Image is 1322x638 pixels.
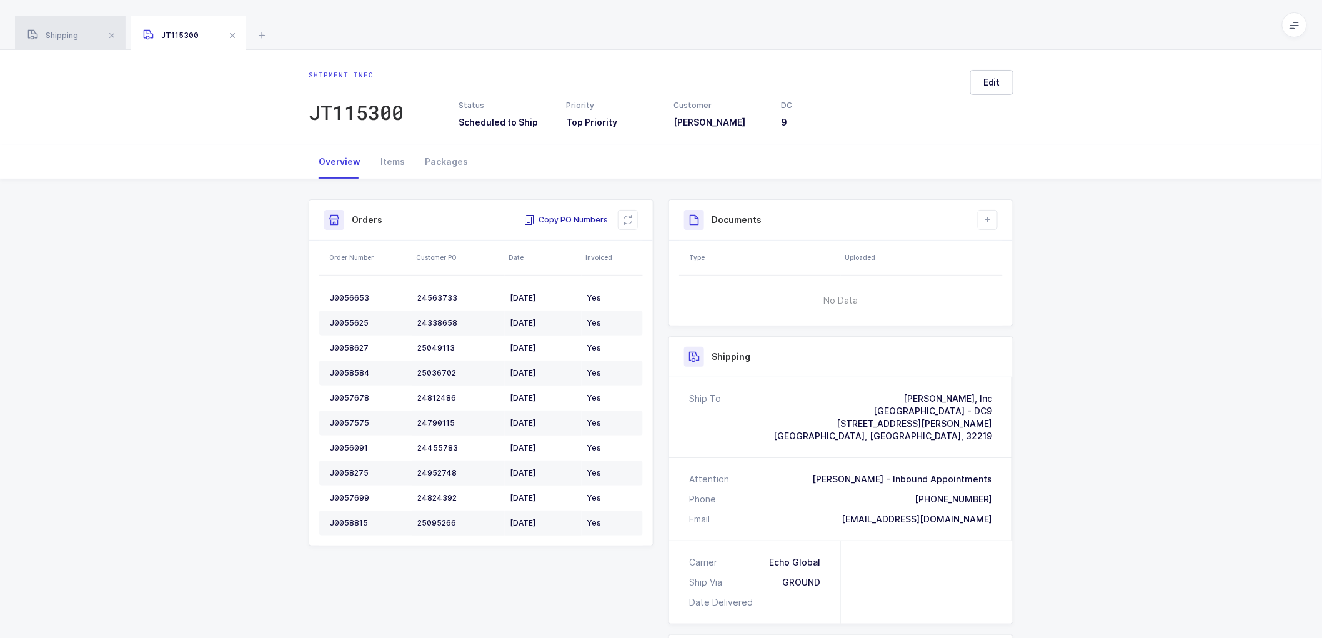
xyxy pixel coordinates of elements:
div: Ship To [689,392,721,442]
div: J0057678 [330,393,407,403]
span: Yes [587,318,601,327]
div: Status [459,100,551,111]
div: [DATE] [510,418,577,428]
div: 24563733 [417,293,500,303]
div: [DATE] [510,368,577,378]
span: Yes [587,293,601,302]
div: Customer [674,100,767,111]
div: [DATE] [510,318,577,328]
h3: [PERSON_NAME] [674,116,767,129]
div: [EMAIL_ADDRESS][DOMAIN_NAME] [842,513,992,526]
div: Packages [415,145,478,179]
h3: Documents [712,214,762,226]
div: Items [370,145,415,179]
button: Edit [970,70,1013,95]
span: JT115300 [143,31,199,40]
h3: 9 [782,116,874,129]
div: J0058815 [330,518,407,528]
div: [DATE] [510,293,577,303]
div: Type [689,252,837,262]
div: 24790115 [417,418,500,428]
div: Ship Via [689,576,727,589]
div: Invoiced [585,252,639,262]
span: Yes [587,368,601,377]
h3: Top Priority [566,116,659,129]
div: J0058627 [330,343,407,353]
div: 24824392 [417,493,500,503]
div: J0057575 [330,418,407,428]
button: Copy PO Numbers [524,214,608,226]
div: Date [509,252,578,262]
span: Yes [587,468,601,477]
span: Yes [587,418,601,427]
div: J0058584 [330,368,407,378]
div: [PHONE_NUMBER] [915,493,992,506]
div: Uploaded [845,252,999,262]
div: 25049113 [417,343,500,353]
div: [STREET_ADDRESS][PERSON_NAME] [773,417,992,430]
div: 24338658 [417,318,500,328]
span: Shipping [27,31,78,40]
div: Date Delivered [689,596,758,609]
div: [DATE] [510,443,577,453]
div: [DATE] [510,518,577,528]
span: Yes [587,493,601,502]
span: Yes [587,393,601,402]
div: Priority [566,100,659,111]
div: J0056091 [330,443,407,453]
span: Yes [587,343,601,352]
div: Order Number [329,252,409,262]
div: Shipment info [309,70,404,80]
span: No Data [760,282,922,319]
span: Yes [587,443,601,452]
div: [PERSON_NAME], Inc [773,392,992,405]
div: 24952748 [417,468,500,478]
div: Attention [689,473,729,486]
div: [DATE] [510,393,577,403]
span: Yes [587,518,601,527]
div: 24455783 [417,443,500,453]
div: J0056653 [330,293,407,303]
div: [DATE] [510,343,577,353]
div: 25095266 [417,518,500,528]
div: 24812486 [417,393,500,403]
h3: Shipping [712,351,750,363]
div: Echo Global [769,556,820,569]
div: Overview [309,145,370,179]
div: 25036702 [417,368,500,378]
div: [DATE] [510,493,577,503]
div: J0057699 [330,493,407,503]
div: Carrier [689,556,722,569]
div: [PERSON_NAME] - Inbound Appointments [812,473,992,486]
div: J0058275 [330,468,407,478]
div: Phone [689,493,716,506]
span: [GEOGRAPHIC_DATA], [GEOGRAPHIC_DATA], 32219 [773,431,992,441]
div: DC [782,100,874,111]
span: Edit [983,76,1000,89]
div: J0055625 [330,318,407,328]
div: [DATE] [510,468,577,478]
div: GROUND [782,576,820,589]
div: Customer PO [416,252,501,262]
div: Email [689,513,710,526]
h3: Scheduled to Ship [459,116,551,129]
div: [GEOGRAPHIC_DATA] - DC9 [773,405,992,417]
h3: Orders [352,214,382,226]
